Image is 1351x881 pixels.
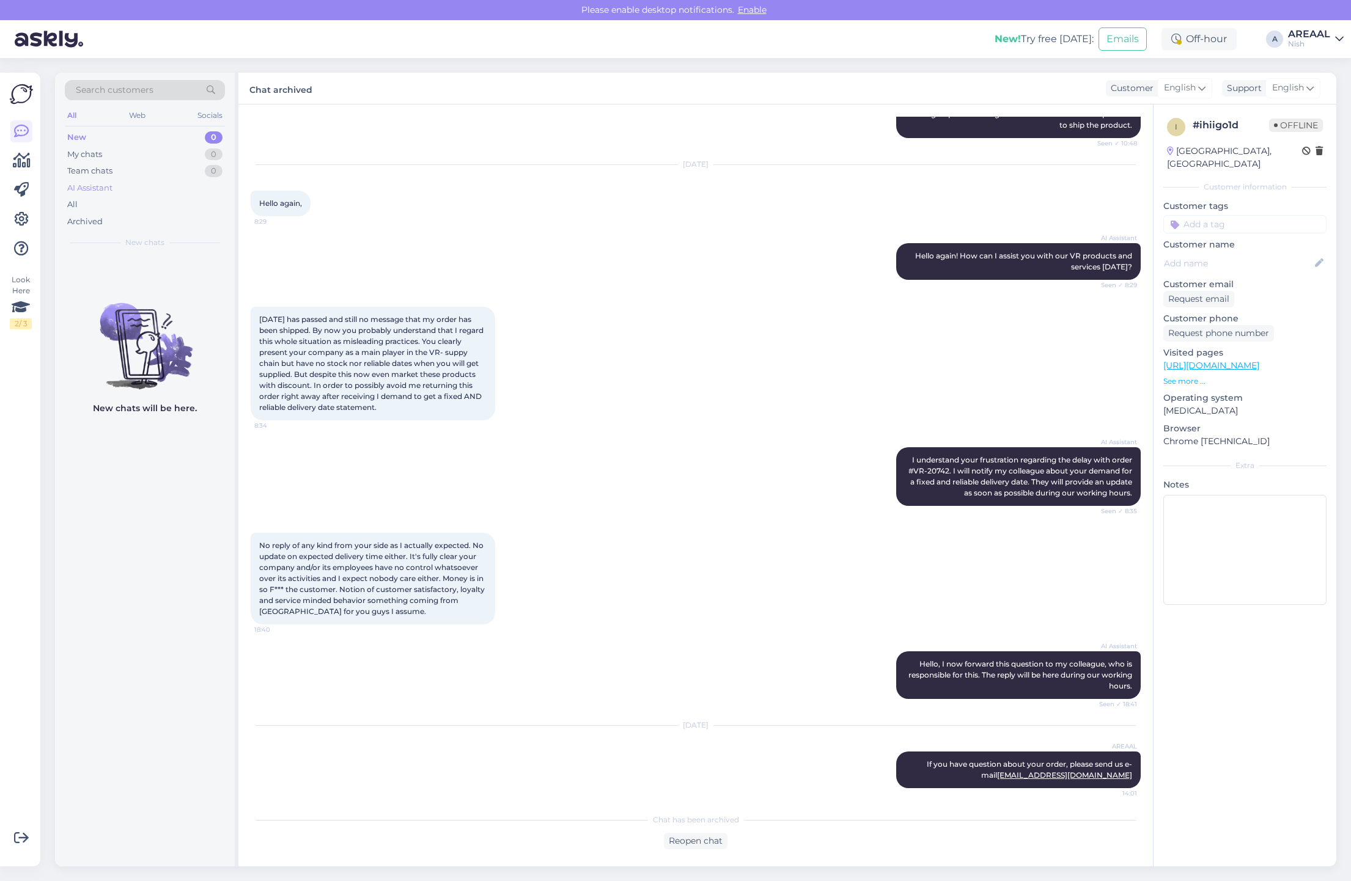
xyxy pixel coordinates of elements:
[10,82,33,106] img: Askly Logo
[67,148,102,161] div: My chats
[67,199,78,211] div: All
[1163,325,1274,342] div: Request phone number
[205,131,223,144] div: 0
[734,4,770,15] span: Enable
[1091,280,1137,290] span: Seen ✓ 8:29
[125,237,164,248] span: New chats
[259,315,485,412] span: [DATE] has passed and still no message that my order has been shipped. By now you probably unders...
[205,165,223,177] div: 0
[1269,119,1323,132] span: Offline
[1099,27,1147,51] button: Emails
[127,108,148,123] div: Web
[1163,404,1327,417] p: [MEDICAL_DATA]
[1163,200,1327,213] p: Customer tags
[251,159,1141,170] div: [DATE]
[10,318,32,329] div: 2 / 3
[1163,181,1327,192] div: Customer information
[1288,29,1344,49] a: AREAALNish
[1272,81,1304,95] span: English
[1091,139,1137,148] span: Seen ✓ 10:48
[1091,233,1137,243] span: AI Assistant
[1163,312,1327,325] p: Customer phone
[1163,478,1327,491] p: Notes
[1175,122,1177,131] span: i
[1091,506,1137,516] span: Seen ✓ 8:35
[1163,278,1327,291] p: Customer email
[1091,700,1137,709] span: Seen ✓ 18:41
[1288,29,1330,39] div: AREAAL
[65,108,79,123] div: All
[93,402,197,415] p: New chats will be here.
[664,833,727,849] div: Reopen chat
[1163,422,1327,435] p: Browser
[1193,118,1269,133] div: # ihiigo1d
[1163,376,1327,387] p: See more ...
[1163,238,1327,251] p: Customer name
[1167,145,1302,170] div: [GEOGRAPHIC_DATA], [GEOGRAPHIC_DATA]
[254,217,300,226] span: 8:29
[1091,437,1137,447] span: AI Assistant
[67,182,112,194] div: AI Assistant
[1266,31,1283,48] div: A
[927,759,1132,780] span: If you have question about your order, please send us e-mail
[915,251,1134,271] span: Hello again! How can I assist you with our VR products and services [DATE]?
[995,32,1094,46] div: Try free [DATE]:
[195,108,225,123] div: Socials
[205,148,223,161] div: 0
[1091,789,1137,798] span: 14:01
[67,131,86,144] div: New
[1163,215,1327,233] input: Add a tag
[55,281,235,391] img: No chats
[995,33,1021,45] b: New!
[1222,82,1262,95] div: Support
[1163,435,1327,448] p: Chrome [TECHNICAL_ID]
[76,84,153,97] span: Search customers
[249,80,312,97] label: Chat archived
[259,199,302,208] span: Hello again,
[251,720,1141,731] div: [DATE]
[67,165,112,177] div: Team chats
[908,455,1134,497] span: I understand your frustration regarding the delay with order #VR-20742. I will notify my colleagu...
[1091,742,1137,751] span: AREAAL
[1164,257,1312,270] input: Add name
[1163,392,1327,404] p: Operating system
[1163,360,1259,371] a: [URL][DOMAIN_NAME]
[254,625,300,634] span: 18:40
[1164,81,1196,95] span: English
[997,770,1132,780] a: [EMAIL_ADDRESS][DOMAIN_NAME]
[908,659,1134,690] span: Hello, I now forward this question to my colleague, who is responsible for this. The reply will b...
[1091,642,1137,651] span: AI Assistant
[259,541,487,616] span: No reply of any kind from your side as I actually expected. No update on expected delivery time e...
[67,216,103,228] div: Archived
[1161,28,1237,50] div: Off-hour
[653,814,739,825] span: Chat has been archived
[1106,82,1154,95] div: Customer
[1163,460,1327,471] div: Extra
[1288,39,1330,49] div: Nish
[1163,346,1327,359] p: Visited pages
[10,274,32,329] div: Look Here
[1163,291,1234,307] div: Request email
[254,421,300,430] span: 8:34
